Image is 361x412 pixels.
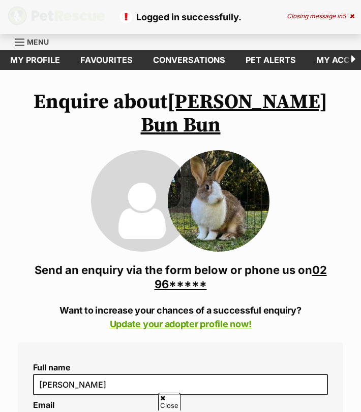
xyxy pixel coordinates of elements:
span: Close [158,393,180,410]
span: Menu [27,38,49,46]
a: Menu [15,32,56,50]
a: Pet alerts [235,50,306,70]
a: Update your adopter profile now! [110,319,252,329]
h3: Send an enquiry via the form below or phone us on [18,263,343,291]
img: Betsy Bun Bun [168,150,269,252]
input: E.g. Jimmy Chew [33,374,328,395]
label: Email [33,400,54,410]
h1: Enquire about [18,90,343,137]
label: Full name [33,363,328,372]
a: [PERSON_NAME] Bun Bun [141,89,328,138]
a: conversations [143,50,235,70]
p: Want to increase your chances of a successful enquiry? [18,303,343,331]
a: Favourites [70,50,143,70]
